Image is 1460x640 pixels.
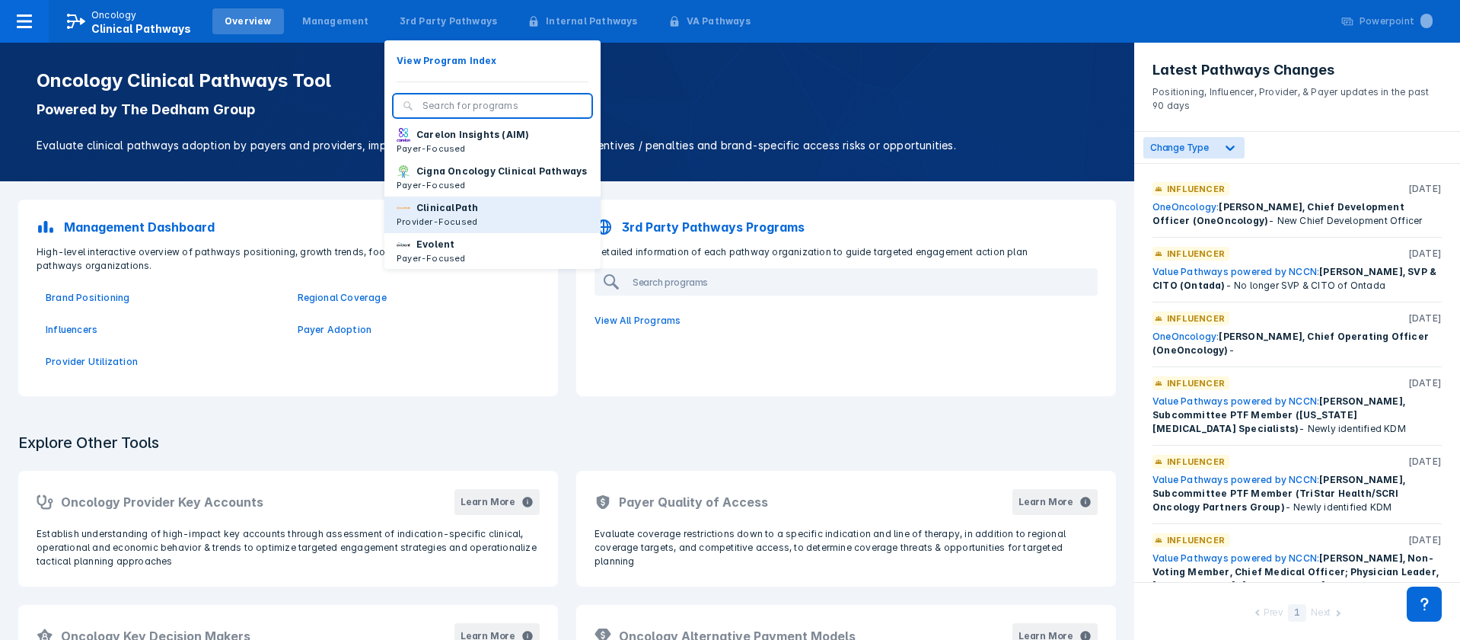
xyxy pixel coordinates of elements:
input: Search for programs [422,99,582,113]
span: Change Type [1150,142,1209,153]
a: Value Pathways powered by NCCN: [1152,266,1319,277]
p: [DATE] [1408,455,1442,469]
a: Influencers [46,323,279,337]
div: - No longer serving as CMO at Value Pathways [1152,552,1442,606]
button: Learn More [1012,489,1098,515]
p: Cigna Oncology Clinical Pathways [416,165,587,178]
p: Payer-Focused [397,251,466,265]
a: Regional Coverage [298,291,531,305]
a: Value Pathways powered by NCCN: [1152,552,1319,564]
a: OneOncology: [1152,201,1219,213]
img: via-oncology.png [397,201,410,215]
a: Management Dashboard [27,209,549,245]
p: Influencer [1167,376,1225,390]
p: [DATE] [1408,247,1442,261]
p: [DATE] [1408,312,1442,325]
button: Learn More [454,489,540,515]
div: Learn More [1018,495,1073,509]
p: Evaluate clinical pathways adoption by payers and providers, implementation sophistication, finan... [37,137,1098,154]
a: Value Pathways powered by NCCN: [1152,395,1319,407]
button: Cigna Oncology Clinical PathwaysPayer-Focused [384,160,601,197]
p: Influencer [1167,247,1225,261]
p: High-level interactive overview of pathways positioning, growth trends, footprint, & influencers ... [27,245,549,273]
img: new-century-health.png [397,238,410,251]
div: - New Chief Development Officer [1152,200,1442,228]
p: Establish understanding of high-impact key accounts through assessment of indication-specific cli... [37,527,540,568]
div: Next [1311,606,1331,622]
img: cigna-oncology-clinical-pathways.png [397,165,410,178]
a: Payer Adoption [298,323,531,337]
button: ClinicalPathProvider-Focused [384,197,601,233]
span: Clinical Pathways [91,22,191,35]
div: - [1152,330,1442,357]
div: - Newly identified KDM [1152,473,1442,514]
span: [PERSON_NAME], Chief Development Officer (OneOncology) [1152,201,1404,226]
div: Internal Pathways [546,14,637,28]
p: Evaluate coverage restrictions down to a specific indication and line of therapy, in addition to ... [595,527,1098,568]
a: Provider Utilization [46,355,279,369]
h2: Payer Quality of Access [619,493,768,511]
p: Oncology [91,8,137,22]
div: Learn More [461,495,515,509]
div: VA Pathways [687,14,751,28]
p: [DATE] [1408,182,1442,196]
h1: Oncology Clinical Pathways Tool [37,70,1098,91]
a: Management [290,8,381,34]
p: Evolent [416,238,454,251]
p: Detailed information of each pathway organization to guide targeted engagement action plan [585,245,1107,259]
a: OneOncology: [1152,331,1219,342]
p: 3rd Party Pathways Programs [622,218,805,236]
a: 3rd Party Pathways Programs [585,209,1107,245]
span: [PERSON_NAME], Subcommittee PTF Member ([US_STATE] [MEDICAL_DATA] Specialists) [1152,395,1405,434]
div: Prev [1264,606,1283,622]
h3: Latest Pathways Changes [1152,61,1442,79]
p: Management Dashboard [64,218,215,236]
p: Positioning, Influencer, Provider, & Payer updates in the past 90 days [1152,79,1442,113]
span: [PERSON_NAME], Subcommittee PTF Member (TriStar Health/SCRI Oncology Partners Group) [1152,474,1405,513]
p: Carelon Insights (AIM) [416,128,529,142]
input: Search programs [626,270,1083,294]
p: Influencer [1167,312,1225,325]
button: Carelon Insights (AIM)Payer-Focused [384,123,601,160]
div: Contact Support [1407,587,1442,622]
h2: Oncology Provider Key Accounts [61,493,263,511]
button: View Program Index [384,50,601,72]
div: 3rd Party Pathways [400,14,498,28]
h3: Explore Other Tools [9,424,168,462]
p: [DATE] [1408,376,1442,390]
div: Overview [225,14,272,28]
div: Management [302,14,369,28]
a: Overview [212,8,284,34]
div: Powerpoint [1360,14,1433,28]
div: - Newly identified KDM [1152,395,1442,436]
p: Payer-Focused [397,178,587,192]
p: [DATE] [1408,533,1442,547]
a: View All Programs [585,305,1107,337]
a: Value Pathways powered by NCCN: [1152,474,1319,485]
img: carelon-insights.png [397,128,410,142]
p: Payer-Focused [397,142,529,155]
p: Influencer [1167,455,1225,469]
p: ClinicalPath [416,201,478,215]
a: 3rd Party Pathways [387,8,510,34]
p: Powered by The Dedham Group [37,101,1098,119]
a: Brand Positioning [46,291,279,305]
div: - No longer SVP & CITO of Ontada [1152,265,1442,293]
p: Provider-Focused [397,215,478,229]
p: Influencer [1167,533,1225,547]
p: View Program Index [397,54,497,68]
div: 1 [1288,604,1306,622]
button: EvolentPayer-Focused [384,233,601,270]
span: [PERSON_NAME], Chief Operating Officer (OneOncology) [1152,331,1429,356]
